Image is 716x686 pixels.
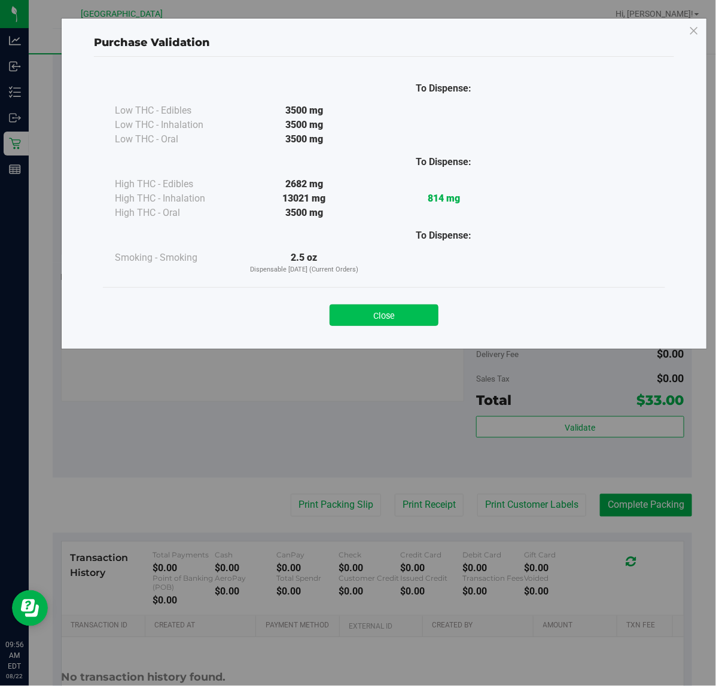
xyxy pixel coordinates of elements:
iframe: Resource center [12,590,48,626]
div: To Dispense: [374,81,513,96]
div: Smoking - Smoking [115,251,234,265]
button: Close [330,304,438,326]
div: Low THC - Edibles [115,103,234,118]
span: Purchase Validation [94,36,210,49]
div: High THC - Oral [115,206,234,220]
div: High THC - Inhalation [115,191,234,206]
div: Low THC - Oral [115,132,234,147]
div: 3500 mg [234,132,374,147]
div: 3500 mg [234,206,374,220]
div: 13021 mg [234,191,374,206]
div: Low THC - Inhalation [115,118,234,132]
div: 2.5 oz [234,251,374,275]
p: Dispensable [DATE] (Current Orders) [234,265,374,275]
div: To Dispense: [374,228,513,243]
div: To Dispense: [374,155,513,169]
div: 2682 mg [234,177,374,191]
div: 3500 mg [234,103,374,118]
div: High THC - Edibles [115,177,234,191]
div: 3500 mg [234,118,374,132]
strong: 814 mg [428,193,460,204]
